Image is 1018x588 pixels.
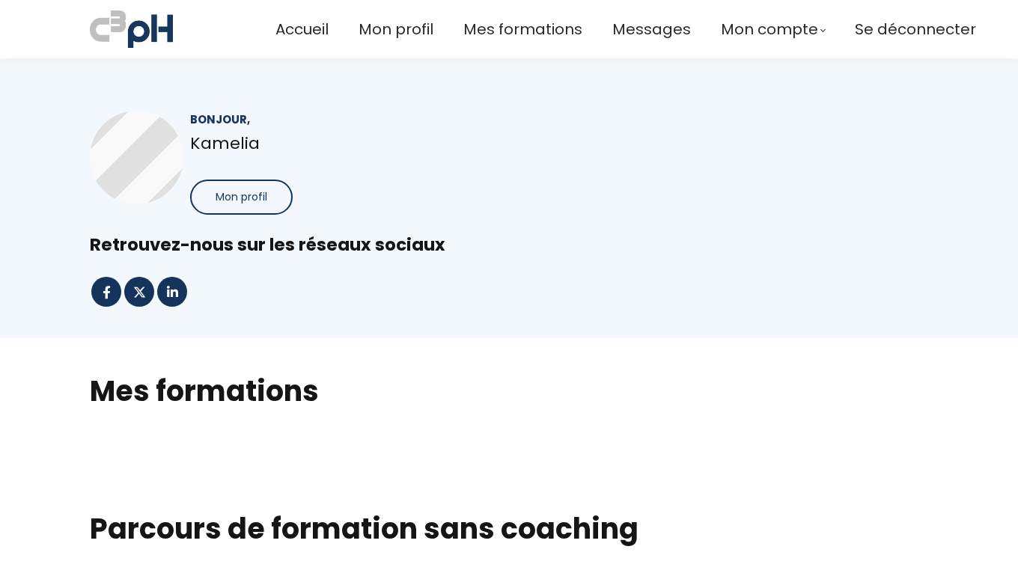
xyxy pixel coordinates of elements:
[855,17,976,42] a: Se déconnecter
[275,17,329,42] a: Accueil
[463,17,582,42] a: Mes formations
[612,17,691,42] a: Messages
[190,180,293,215] button: Mon profil
[721,17,818,42] span: Mon compte
[359,17,433,42] a: Mon profil
[90,372,928,410] h2: Mes formations
[90,7,173,51] img: a70bc7685e0efc0bd0b04b3506828469.jpeg
[190,111,484,128] div: Bonjour,
[190,130,484,156] p: Kamelia
[90,511,928,547] h1: Parcours de formation sans coaching
[90,233,928,257] div: Retrouvez-nous sur les réseaux sociaux
[216,189,267,205] span: Mon profil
